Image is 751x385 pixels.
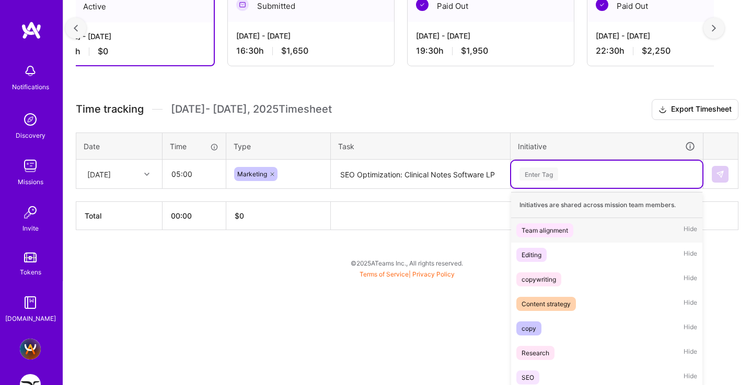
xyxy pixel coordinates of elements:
[74,25,78,32] img: left
[170,141,218,152] div: Time
[20,339,41,359] img: A.Team - Full-stack Demand Growth team!
[57,31,205,42] div: [DATE] - [DATE]
[20,267,41,278] div: Tokens
[596,45,745,56] div: 22:30 h
[519,166,558,182] div: Enter Tag
[235,211,244,220] span: $ 0
[20,109,41,130] img: discovery
[360,270,455,278] span: |
[511,192,702,218] div: Initiatives are shared across mission team members.
[522,347,549,358] div: Research
[5,313,56,324] div: [DOMAIN_NAME]
[20,155,41,176] img: teamwork
[684,223,697,237] span: Hide
[522,298,571,309] div: Content strategy
[522,323,536,334] div: copy
[237,170,267,178] span: Marketing
[360,270,409,278] a: Terms of Service
[684,346,697,360] span: Hide
[163,160,225,188] input: HH:MM
[20,292,41,313] img: guide book
[236,30,386,41] div: [DATE] - [DATE]
[76,202,163,230] th: Total
[716,170,724,178] img: Submit
[12,81,49,92] div: Notifications
[522,249,541,260] div: Editing
[171,103,332,116] span: [DATE] - [DATE] , 2025 Timesheet
[281,45,308,56] span: $1,650
[76,103,144,116] span: Time tracking
[63,250,751,276] div: © 2025 ATeams Inc., All rights reserved.
[332,161,509,188] textarea: SEO Optimization: Clinical Notes Software LP
[652,99,738,120] button: Export Timesheet
[20,202,41,223] img: Invite
[642,45,671,56] span: $2,250
[416,45,565,56] div: 19:30 h
[522,225,568,236] div: Team alignment
[21,21,42,40] img: logo
[98,46,108,57] span: $0
[522,274,556,285] div: copywriting
[17,339,43,359] a: A.Team - Full-stack Demand Growth team!
[87,169,111,179] div: [DATE]
[163,202,226,230] th: 00:00
[684,370,697,384] span: Hide
[684,248,697,262] span: Hide
[416,30,565,41] div: [DATE] - [DATE]
[22,223,39,234] div: Invite
[684,297,697,311] span: Hide
[412,270,455,278] a: Privacy Policy
[522,372,534,383] div: SEO
[20,61,41,81] img: bell
[712,25,716,32] img: right
[18,176,43,187] div: Missions
[658,104,667,115] i: icon Download
[331,133,511,160] th: Task
[518,140,696,152] div: Initiative
[57,46,205,57] div: 0:00 h
[16,130,45,141] div: Discovery
[684,321,697,335] span: Hide
[684,272,697,286] span: Hide
[144,172,149,177] i: icon Chevron
[461,45,488,56] span: $1,950
[226,133,331,160] th: Type
[596,30,745,41] div: [DATE] - [DATE]
[24,252,37,262] img: tokens
[76,133,163,160] th: Date
[236,45,386,56] div: 16:30 h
